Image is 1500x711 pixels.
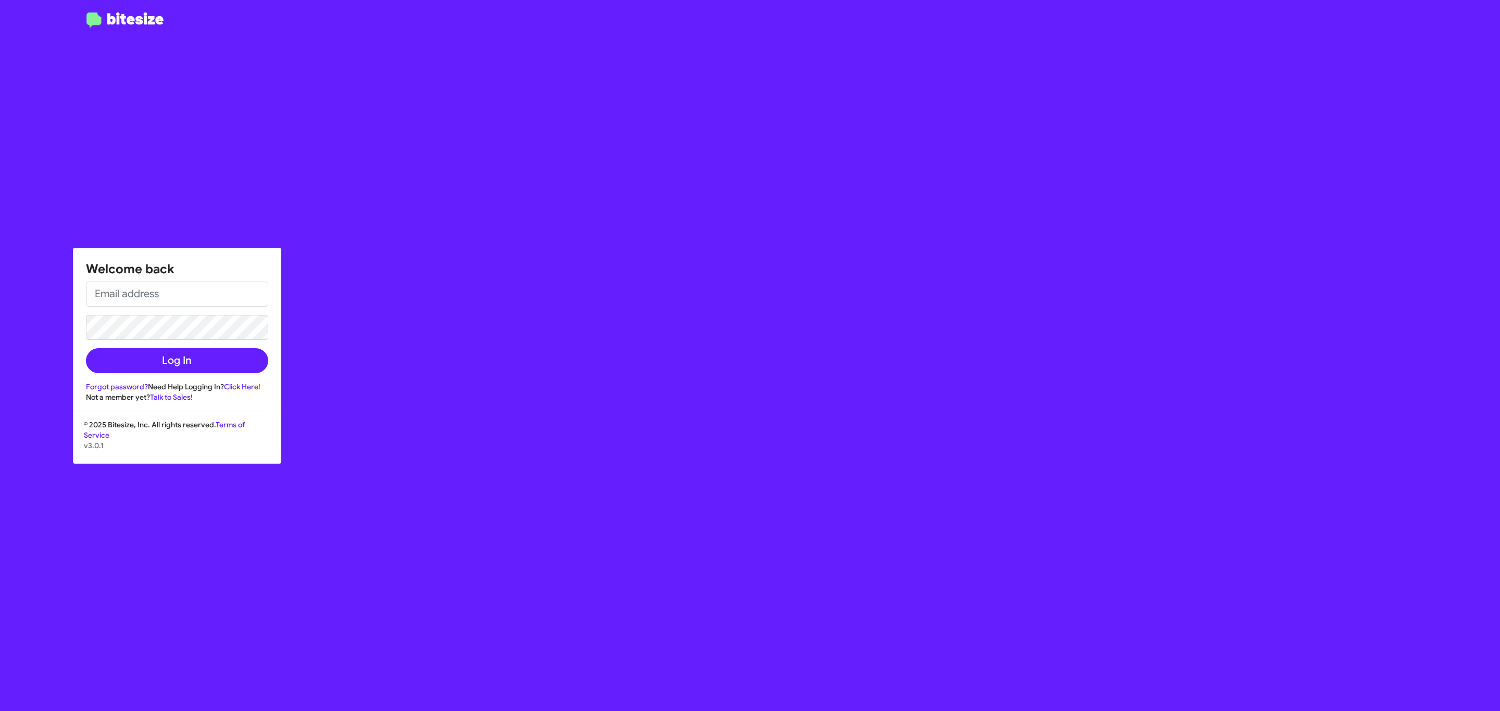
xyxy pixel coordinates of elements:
a: Talk to Sales! [150,392,193,402]
p: v3.0.1 [84,440,270,451]
div: Not a member yet? [86,392,268,402]
div: Need Help Logging In? [86,382,268,392]
input: Email address [86,282,268,307]
a: Terms of Service [84,420,245,440]
button: Log In [86,348,268,373]
div: © 2025 Bitesize, Inc. All rights reserved. [73,420,281,463]
a: Forgot password? [86,382,148,391]
a: Click Here! [224,382,260,391]
h1: Welcome back [86,261,268,277]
